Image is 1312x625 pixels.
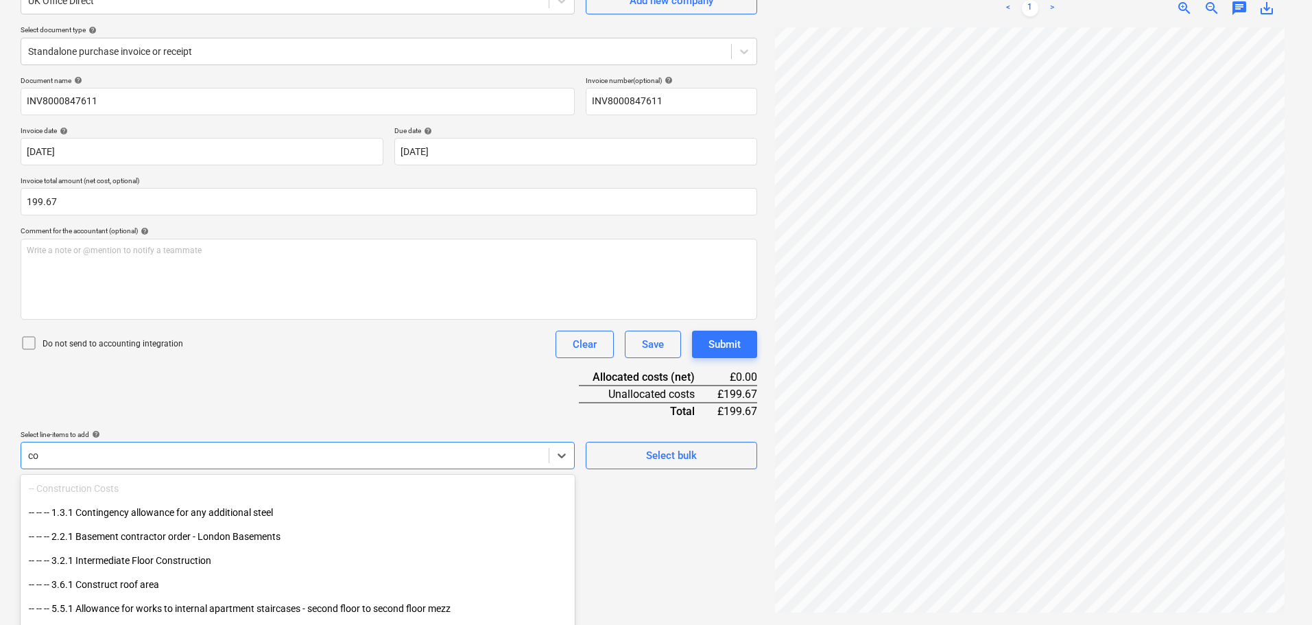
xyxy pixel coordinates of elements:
span: help [662,76,673,84]
button: Save [625,331,681,358]
div: Select bulk [646,447,697,464]
div: Invoice date [21,126,383,135]
div: Save [642,335,664,353]
div: Total [579,403,717,419]
button: Select bulk [586,442,757,469]
div: Allocated costs (net) [579,369,717,386]
div: -- -- -- 1.3.1 Contingency allowance for any additional steel [21,502,575,523]
div: £199.67 [717,386,757,403]
p: Do not send to accounting integration [43,338,183,350]
div: Select line-items to add [21,430,575,439]
span: help [89,430,100,438]
div: -- -- -- 5.5.1 Allowance for works to internal apartment staircases - second floor to second floo... [21,598,575,620]
span: help [421,127,432,135]
input: Invoice total amount (net cost, optional) [21,188,757,215]
iframe: Chat Widget [1243,559,1312,625]
div: Unallocated costs [579,386,717,403]
span: help [71,76,82,84]
div: £0.00 [717,369,757,386]
button: Clear [556,331,614,358]
div: Due date [394,126,757,135]
input: Due date not specified [394,138,757,165]
div: -- Construction Costs [21,477,575,499]
span: help [86,26,97,34]
div: -- -- -- 3.2.1 Intermediate Floor Construction [21,550,575,571]
div: Comment for the accountant (optional) [21,226,757,235]
div: Invoice number (optional) [586,76,757,85]
button: Submit [692,331,757,358]
div: -- -- -- 3.6.1 Construct roof area [21,574,575,595]
div: Submit [708,335,741,353]
div: Clear [573,335,597,353]
div: Document name [21,76,575,85]
span: help [57,127,68,135]
p: Invoice total amount (net cost, optional) [21,176,757,188]
span: help [138,227,149,235]
div: -- -- -- 2.2.1 Basement contractor order - London Basements [21,526,575,547]
input: Document name [21,88,575,115]
input: Invoice number [586,88,757,115]
div: Select document type [21,25,757,34]
div: £199.67 [717,403,757,419]
input: Invoice date not specified [21,138,383,165]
